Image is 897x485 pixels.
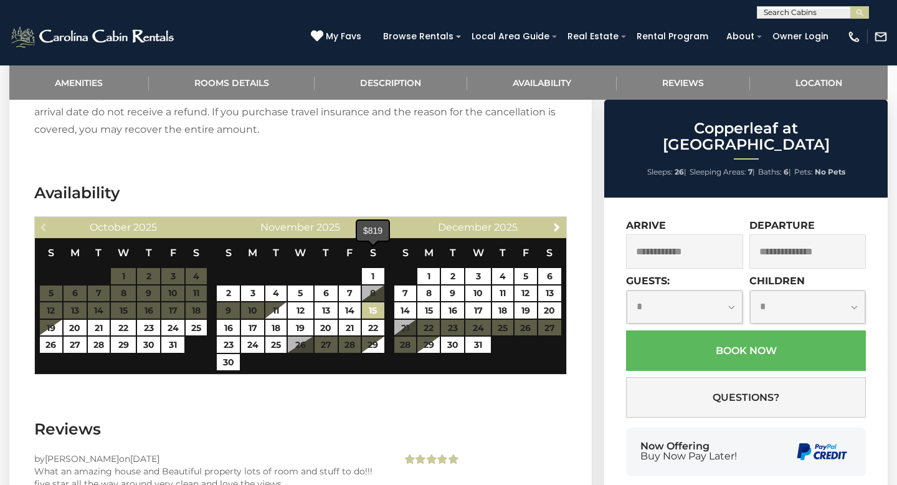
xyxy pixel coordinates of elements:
span: Wednesday [473,247,484,259]
a: Rental Program [630,27,714,46]
h2: Copperleaf at [GEOGRAPHIC_DATA] [607,120,885,153]
span: Tuesday [273,247,279,259]
h3: Reviews [34,418,567,440]
a: Description [315,65,467,100]
div: $819 [357,221,389,241]
h3: Availability [34,182,567,204]
a: 18 [265,320,287,336]
a: 15 [417,302,440,319]
span: Tuesday [450,247,456,259]
span: 2025 [494,221,518,233]
span: Wednesday [118,247,129,259]
span: My Favs [326,30,361,43]
a: 1 [362,268,384,284]
strong: 26 [675,167,684,176]
a: 3 [241,286,264,302]
strong: 7 [748,167,752,176]
a: 4 [492,268,513,284]
span: Sleeps: [647,167,673,176]
a: 11 [492,286,513,302]
a: 5 [515,268,537,284]
a: 3 [465,268,490,284]
a: 4 [265,286,287,302]
span: Thursday [146,247,152,259]
a: 27 [64,337,87,353]
a: 21 [88,320,110,336]
span: Monday [248,247,257,259]
div: Now Offering [640,441,737,461]
a: 25 [186,320,207,336]
span: October [90,221,131,233]
a: Reviews [617,65,750,100]
span: Wednesday [295,247,306,259]
a: 30 [137,337,160,353]
a: Real Estate [561,27,625,46]
a: 25 [265,337,287,353]
a: 20 [315,320,338,336]
img: phone-regular-white.png [847,30,861,44]
a: 17 [241,320,264,336]
a: 19 [288,320,313,336]
a: 11 [265,302,287,319]
img: White-1-2.png [9,24,178,49]
a: 24 [161,320,184,336]
a: 12 [288,302,313,319]
a: 23 [217,337,240,353]
span: Friday [523,247,529,259]
a: 16 [441,302,464,319]
a: 7 [394,286,417,302]
li: | [758,164,791,180]
a: 16 [217,320,240,336]
li: | [690,164,755,180]
span: Sunday [402,247,409,259]
a: 31 [465,337,490,353]
a: My Favs [311,30,364,44]
a: Local Area Guide [465,27,556,46]
a: 23 [137,320,160,336]
a: 30 [217,354,240,370]
a: 1 [417,268,440,284]
a: 17 [465,302,490,319]
span: [DATE] [130,453,159,464]
span: Sunday [225,247,232,259]
a: 20 [538,302,561,319]
a: 19 [515,302,537,319]
a: 6 [538,268,561,284]
a: 5 [288,286,313,302]
li: | [647,164,686,180]
label: Arrive [626,219,666,231]
a: 12 [515,286,537,302]
a: 29 [111,337,136,353]
span: Tuesday [95,247,102,259]
a: 24 [241,337,264,353]
a: 15 [362,302,384,319]
label: Guests: [626,275,670,287]
button: Book Now [626,330,866,371]
span: 2025 [133,221,157,233]
span: Saturday [546,247,553,259]
span: 2025 [316,221,340,233]
span: Buy Now Pay Later! [640,451,737,461]
a: 6 [315,286,338,302]
span: Saturday [370,247,376,259]
a: 21 [339,320,361,336]
a: 14 [339,302,361,319]
a: Rooms Details [149,65,315,100]
span: Pets: [794,167,813,176]
a: 2 [217,286,240,302]
a: Availability [467,65,617,100]
span: Monday [70,247,80,259]
a: 22 [362,320,384,336]
a: 13 [315,302,338,319]
span: November [260,221,314,233]
span: Sleeping Areas: [690,167,746,176]
a: Next [549,219,565,234]
strong: No Pets [815,167,845,176]
a: 29 [417,337,440,353]
a: 30 [441,337,464,353]
a: 29 [362,337,384,353]
a: 10 [465,286,490,302]
label: Departure [749,219,815,231]
a: About [720,27,761,46]
a: 8 [417,286,440,302]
